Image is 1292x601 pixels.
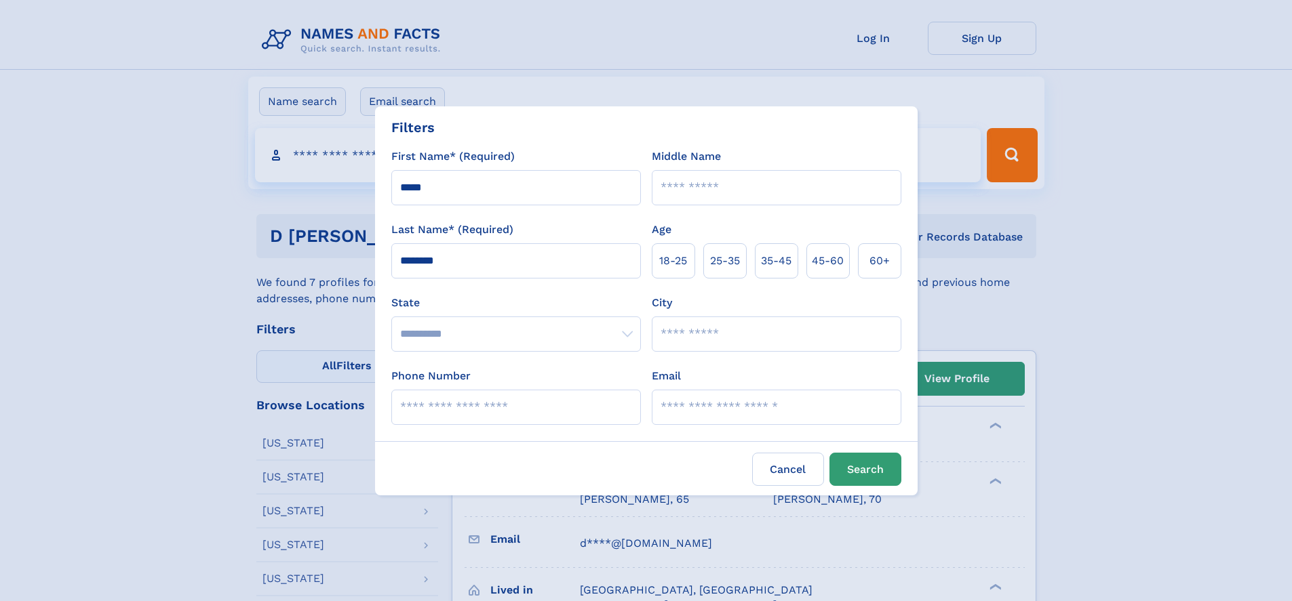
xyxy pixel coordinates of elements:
[391,117,435,138] div: Filters
[652,148,721,165] label: Middle Name
[659,253,687,269] span: 18‑25
[761,253,791,269] span: 35‑45
[652,222,671,238] label: Age
[869,253,890,269] span: 60+
[812,253,844,269] span: 45‑60
[391,148,515,165] label: First Name* (Required)
[652,295,672,311] label: City
[752,453,824,486] label: Cancel
[391,295,641,311] label: State
[829,453,901,486] button: Search
[391,368,471,384] label: Phone Number
[652,368,681,384] label: Email
[710,253,740,269] span: 25‑35
[391,222,513,238] label: Last Name* (Required)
